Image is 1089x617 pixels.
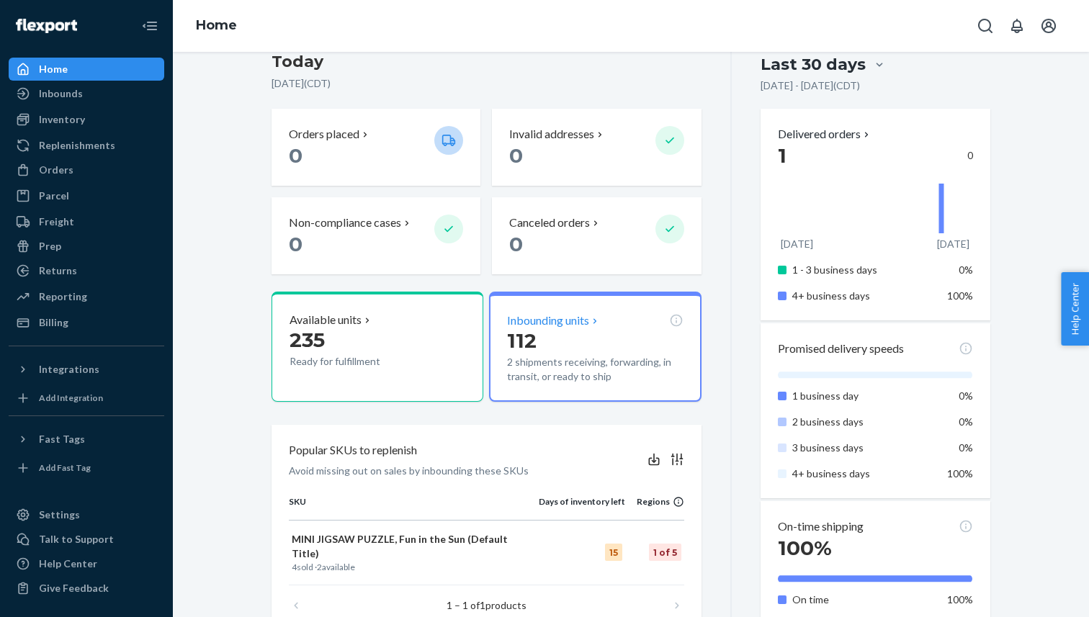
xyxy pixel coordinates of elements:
span: 100% [947,289,973,302]
p: On-time shipping [778,518,864,535]
span: 2 [317,562,322,572]
a: Freight [9,210,164,233]
a: Home [9,58,164,81]
p: 4+ business days [792,467,934,481]
h3: Today [272,50,702,73]
span: 100% [947,593,973,605]
p: sold · available [292,561,536,573]
p: 1 business day [792,389,934,403]
div: Regions [625,495,684,508]
p: 3 business days [792,441,934,455]
button: Open account menu [1034,12,1063,40]
button: Available units235Ready for fulfillment [272,292,483,402]
a: Add Fast Tag [9,456,164,479]
div: Last 30 days [761,53,866,76]
button: Delivered orders [778,126,872,143]
a: Home [196,17,237,33]
p: 1 - 3 business days [792,263,934,277]
p: MINI JIGSAW PUZZLE, Fun in the Sun (Default Title) [292,532,536,561]
span: 0 [289,232,302,256]
a: Returns [9,259,164,282]
p: Avoid missing out on sales by inbounding these SKUs [289,464,529,478]
span: 235 [290,328,325,352]
div: Fast Tags [39,432,85,446]
div: Parcel [39,189,69,203]
ol: breadcrumbs [184,5,248,47]
span: 112 [507,328,537,353]
div: Returns [39,264,77,278]
a: Inventory [9,108,164,131]
a: Parcel [9,184,164,207]
p: Invalid addresses [509,126,594,143]
span: 0 [509,232,523,256]
button: Non-compliance cases 0 [272,197,480,274]
th: Days of inventory left [539,495,625,520]
a: Inbounds [9,82,164,105]
div: Replenishments [39,138,115,153]
a: Reporting [9,285,164,308]
a: Talk to Support [9,528,164,551]
p: Available units [290,312,362,328]
a: Help Center [9,552,164,575]
div: Prep [39,239,61,253]
div: Reporting [39,289,87,304]
div: 1 of 5 [649,544,681,561]
button: Close Navigation [135,12,164,40]
div: Help Center [39,557,97,571]
span: 100% [947,467,973,479]
p: Promised delivery speeds [778,341,904,357]
p: [DATE] ( CDT ) [272,76,702,91]
span: 0% [959,415,973,428]
p: [DATE] - [DATE] ( CDT ) [761,78,860,93]
p: Inbounding units [507,312,589,329]
span: 1 [778,143,786,168]
button: Give Feedback [9,577,164,600]
button: Fast Tags [9,428,164,451]
p: Ready for fulfillment [290,354,423,369]
span: 0% [959,264,973,276]
div: Add Fast Tag [39,461,91,474]
p: 2 business days [792,415,934,429]
div: Inventory [39,112,85,127]
button: Inbounding units1122 shipments receiving, forwarding, in transit, or ready to ship [489,292,701,402]
div: Orders [39,163,73,177]
p: [DATE] [781,237,813,251]
div: Talk to Support [39,532,114,546]
button: Invalid addresses 0 [492,109,701,186]
a: Orders [9,158,164,181]
div: 0 [778,143,973,168]
button: Open notifications [1003,12,1031,40]
a: Prep [9,235,164,258]
div: Add Integration [39,392,103,404]
div: Billing [39,315,68,330]
th: SKU [289,495,539,520]
p: 1 – 1 of products [447,598,526,613]
span: 0 [289,143,302,168]
p: 2 shipments receiving, forwarding, in transit, or ready to ship [507,355,683,384]
div: Inbounds [39,86,83,101]
button: Open Search Box [971,12,1000,40]
span: 4 [292,562,297,572]
p: Orders placed [289,126,359,143]
span: 0% [959,441,973,454]
p: Canceled orders [509,215,590,231]
div: Settings [39,508,80,522]
p: [DATE] [937,237,969,251]
div: 15 [605,544,622,561]
a: Replenishments [9,134,164,157]
p: 4+ business days [792,289,934,303]
button: Integrations [9,358,164,381]
div: Home [39,62,68,76]
p: On time [792,593,934,607]
div: Freight [39,215,74,229]
div: Give Feedback [39,581,109,595]
a: Settings [9,503,164,526]
span: 100% [778,536,832,560]
p: Non-compliance cases [289,215,401,231]
span: 0 [509,143,523,168]
a: Billing [9,311,164,334]
p: Popular SKUs to replenish [289,442,417,459]
span: 1 [480,599,485,611]
div: Integrations [39,362,99,377]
